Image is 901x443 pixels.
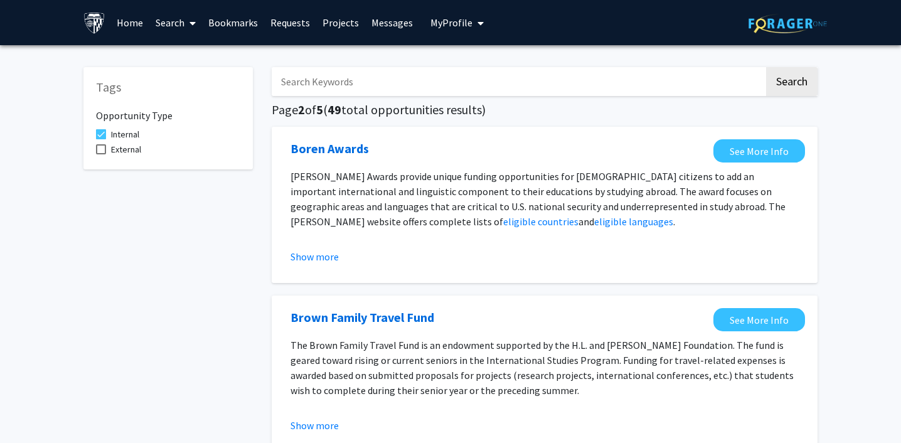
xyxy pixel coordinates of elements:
a: Search [149,1,202,45]
a: Messages [365,1,419,45]
iframe: Chat [9,387,53,434]
a: Bookmarks [202,1,264,45]
h6: Opportunity Type [96,100,240,122]
span: 5 [316,102,323,117]
span: Internal [111,127,139,142]
p: The Brown Family Travel Fund is an endowment supported by the H.L. and [PERSON_NAME] Foundation. ... [291,338,799,398]
img: ForagerOne Logo [749,14,827,33]
a: Projects [316,1,365,45]
a: Opens in a new tab [291,139,369,158]
a: Opens in a new tab [713,139,805,163]
button: Show more [291,418,339,433]
span: External [111,142,141,157]
h5: Tags [96,80,240,95]
span: My Profile [430,16,472,29]
p: [PERSON_NAME] Awards provide unique funding opportunities for [DEMOGRAPHIC_DATA] citizens to add ... [291,169,799,229]
span: 49 [328,102,341,117]
input: Search Keywords [272,67,764,96]
img: Johns Hopkins University Logo [83,12,105,34]
a: Home [110,1,149,45]
a: Requests [264,1,316,45]
button: Show more [291,249,339,264]
a: Opens in a new tab [291,308,434,327]
h5: Page of ( total opportunities results) [272,102,818,117]
span: 2 [298,102,305,117]
a: eligible countries [503,215,578,228]
button: Search [766,67,818,96]
a: Opens in a new tab [713,308,805,331]
a: eligible languages [594,215,673,228]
